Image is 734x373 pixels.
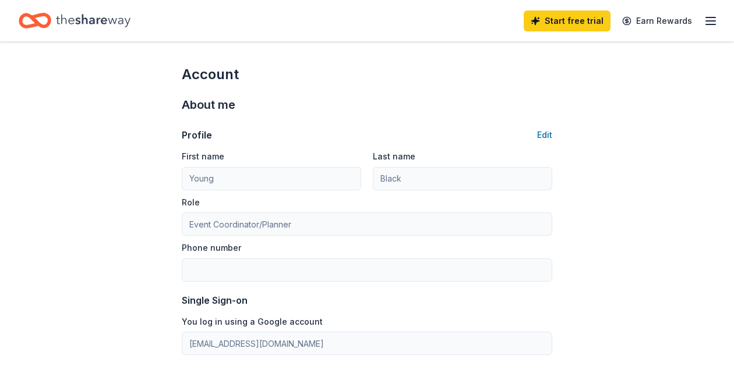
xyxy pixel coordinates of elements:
[615,10,699,31] a: Earn Rewards
[182,95,552,114] div: About me
[182,151,224,162] label: First name
[182,197,200,208] label: Role
[182,128,212,142] div: Profile
[19,7,130,34] a: Home
[182,65,552,84] div: Account
[524,10,611,31] a: Start free trial
[373,151,415,162] label: Last name
[537,128,552,142] button: Edit
[182,242,241,254] label: Phone number
[182,316,323,328] label: You log in using a Google account
[182,293,552,307] div: Single Sign-on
